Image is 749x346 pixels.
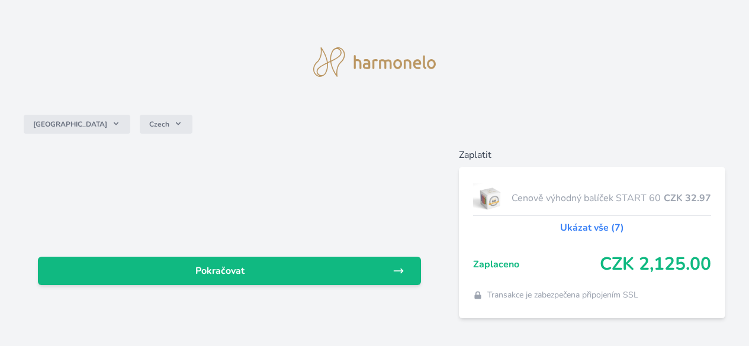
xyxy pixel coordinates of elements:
span: CZK 2,125.00 [600,254,711,275]
a: Ukázat vše (7) [560,221,624,235]
span: Cenově výhodný balíček START 60 [512,191,664,205]
button: Czech [140,115,192,134]
span: [GEOGRAPHIC_DATA] [33,119,107,129]
h6: Zaplatit [459,148,725,162]
span: Pokračovat [47,264,393,278]
img: logo.svg [313,47,436,77]
span: Zaplaceno [473,257,600,271]
img: start.jpg [473,183,507,213]
span: Czech [149,119,169,129]
a: Pokračovat [38,257,421,285]
span: Transakce je zabezpečena připojením SSL [487,289,638,301]
button: [GEOGRAPHIC_DATA] [24,115,130,134]
span: CZK 32.97 [664,191,711,205]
